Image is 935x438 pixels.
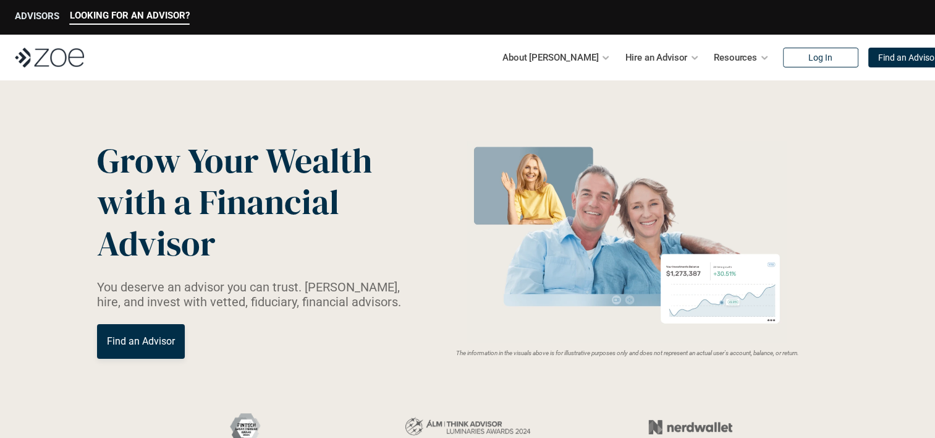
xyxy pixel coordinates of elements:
span: with a Financial Advisor [97,178,347,267]
p: You deserve an advisor you can trust. [PERSON_NAME], hire, and invest with vetted, fiduciary, fin... [97,280,416,309]
p: About [PERSON_NAME] [502,48,598,67]
p: Find an Advisor [107,335,175,347]
a: Find an Advisor [97,324,185,359]
a: ADVISORS [15,11,59,25]
img: Zoe Financial Hero Image [462,141,792,342]
p: Log In [808,53,832,63]
p: LOOKING FOR AN ADVISOR? [70,10,190,21]
span: Grow Your Wealth [97,137,372,184]
p: Hire an Advisor [625,48,687,67]
em: The information in the visuals above is for illustrative purposes only and does not represent an ... [455,350,798,356]
a: Log In [783,48,858,67]
p: Resources [714,48,757,67]
p: ADVISORS [15,11,59,22]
